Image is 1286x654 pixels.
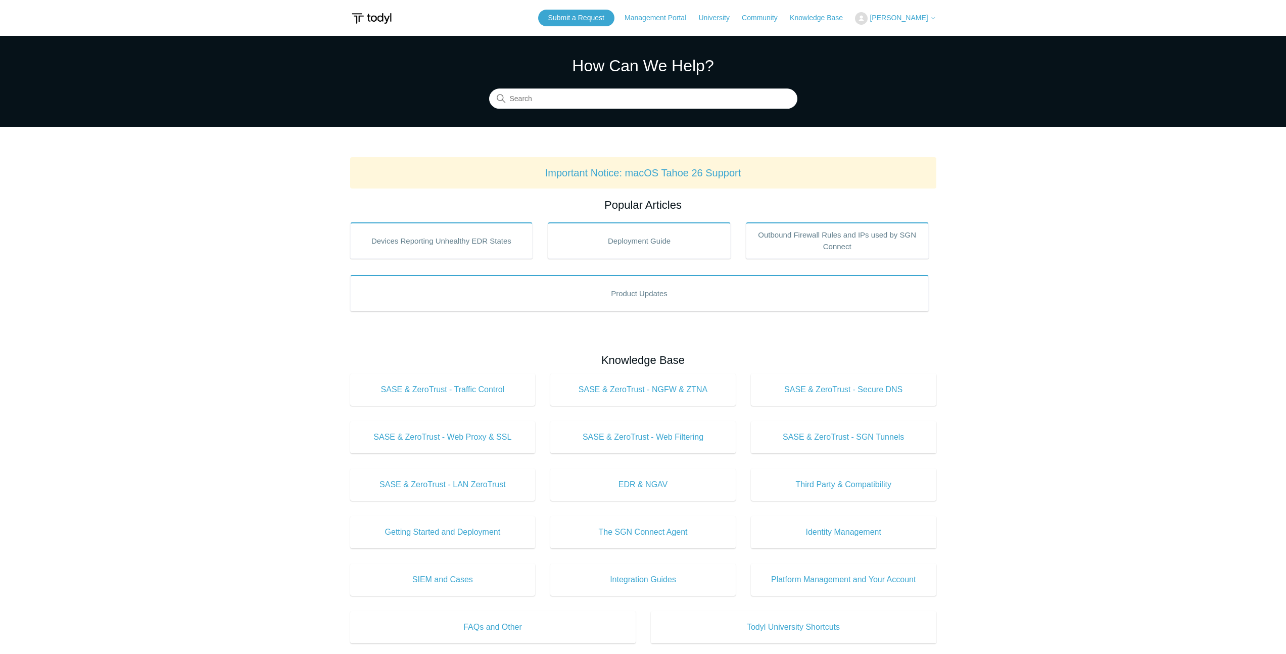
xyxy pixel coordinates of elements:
[651,611,936,643] a: Todyl University Shortcuts
[746,222,929,259] a: Outbound Firewall Rules and IPs used by SGN Connect
[565,526,721,538] span: The SGN Connect Agent
[365,574,520,586] span: SIEM and Cases
[751,421,936,453] a: SASE & ZeroTrust - SGN Tunnels
[489,89,797,109] input: Search
[766,574,921,586] span: Platform Management and Your Account
[751,564,936,596] a: Platform Management and Your Account
[489,54,797,78] h1: How Can We Help?
[766,479,921,491] span: Third Party & Compatibility
[790,13,853,23] a: Knowledge Base
[350,9,393,28] img: Todyl Support Center Help Center home page
[766,384,921,396] span: SASE & ZeroTrust - Secure DNS
[625,13,696,23] a: Management Portal
[751,516,936,548] a: Identity Management
[548,222,731,259] a: Deployment Guide
[365,431,520,443] span: SASE & ZeroTrust - Web Proxy & SSL
[365,479,520,491] span: SASE & ZeroTrust - LAN ZeroTrust
[350,564,536,596] a: SIEM and Cases
[698,13,739,23] a: University
[350,516,536,548] a: Getting Started and Deployment
[550,421,736,453] a: SASE & ZeroTrust - Web Filtering
[565,431,721,443] span: SASE & ZeroTrust - Web Filtering
[742,13,788,23] a: Community
[550,469,736,501] a: EDR & NGAV
[565,384,721,396] span: SASE & ZeroTrust - NGFW & ZTNA
[365,621,621,633] span: FAQs and Other
[751,373,936,406] a: SASE & ZeroTrust - Secure DNS
[565,574,721,586] span: Integration Guides
[545,167,741,178] a: Important Notice: macOS Tahoe 26 Support
[766,431,921,443] span: SASE & ZeroTrust - SGN Tunnels
[365,384,520,396] span: SASE & ZeroTrust - Traffic Control
[550,516,736,548] a: The SGN Connect Agent
[855,12,936,25] button: [PERSON_NAME]
[766,526,921,538] span: Identity Management
[350,222,533,259] a: Devices Reporting Unhealthy EDR States
[565,479,721,491] span: EDR & NGAV
[350,275,929,311] a: Product Updates
[751,469,936,501] a: Third Party & Compatibility
[550,373,736,406] a: SASE & ZeroTrust - NGFW & ZTNA
[550,564,736,596] a: Integration Guides
[350,373,536,406] a: SASE & ZeroTrust - Traffic Control
[350,611,636,643] a: FAQs and Other
[350,352,936,368] h2: Knowledge Base
[350,469,536,501] a: SASE & ZeroTrust - LAN ZeroTrust
[350,421,536,453] a: SASE & ZeroTrust - Web Proxy & SSL
[666,621,921,633] span: Todyl University Shortcuts
[870,14,928,22] span: [PERSON_NAME]
[350,197,936,213] h2: Popular Articles
[365,526,520,538] span: Getting Started and Deployment
[538,10,614,26] a: Submit a Request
